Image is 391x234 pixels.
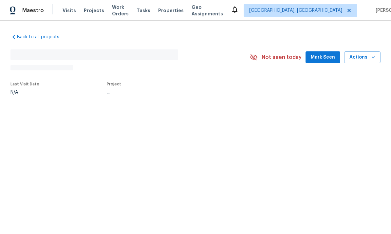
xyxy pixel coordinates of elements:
span: Maestro [22,7,44,14]
span: Not seen today [262,54,302,61]
div: ... [107,90,233,95]
div: N/A [10,90,39,95]
span: Project [107,82,121,86]
a: Back to all projects [10,34,73,40]
span: Actions [349,53,375,62]
button: Mark Seen [306,51,340,63]
span: Properties [158,7,184,14]
span: Tasks [137,8,150,13]
span: [GEOGRAPHIC_DATA], [GEOGRAPHIC_DATA] [249,7,342,14]
span: Mark Seen [311,53,335,62]
span: Projects [84,7,104,14]
span: Last Visit Date [10,82,39,86]
span: Geo Assignments [192,4,223,17]
button: Actions [344,51,381,63]
span: Visits [63,7,76,14]
span: Work Orders [112,4,129,17]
